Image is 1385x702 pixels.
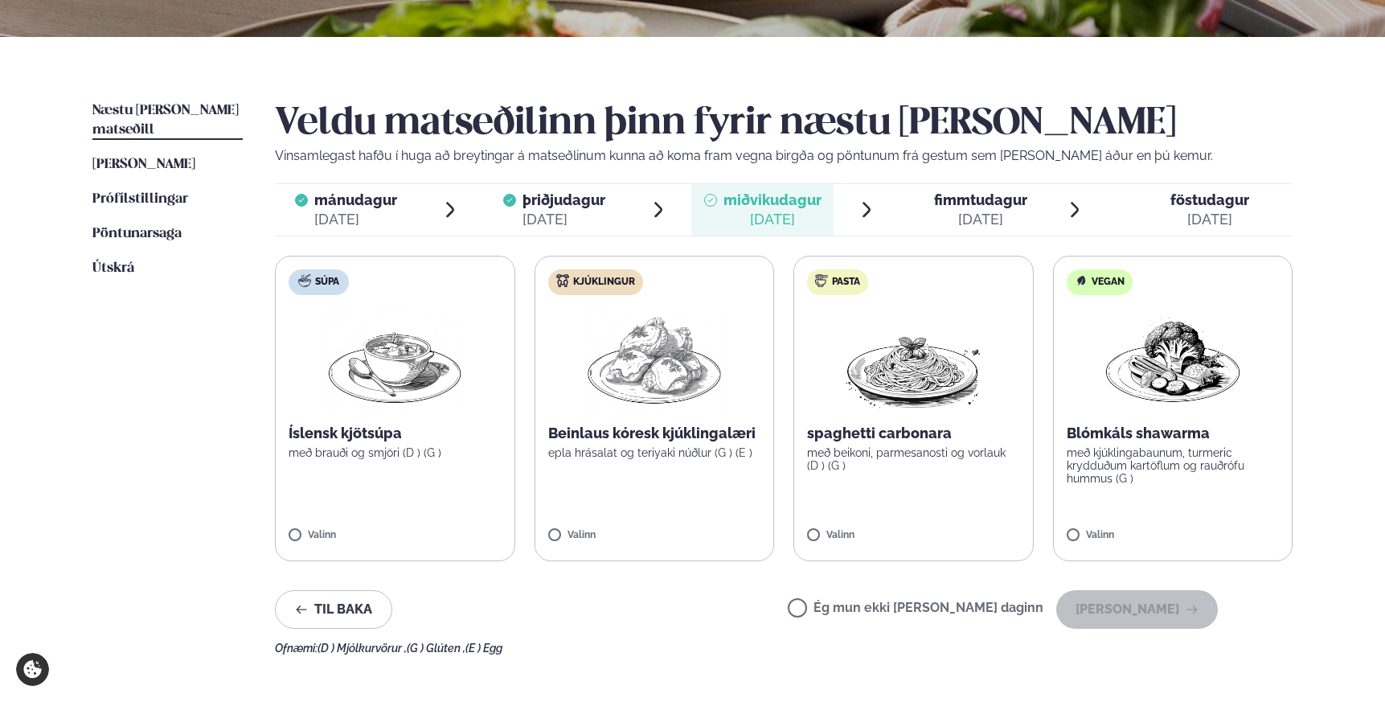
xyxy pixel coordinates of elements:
[548,424,761,443] p: Beinlaus kóresk kjúklingalæri
[92,190,188,209] a: Prófílstillingar
[573,276,635,289] span: Kjúklingur
[522,210,605,229] div: [DATE]
[723,210,822,229] div: [DATE]
[92,158,195,171] span: [PERSON_NAME]
[832,276,860,289] span: Pasta
[92,101,243,140] a: Næstu [PERSON_NAME] matseðill
[1075,274,1088,287] img: Vegan.svg
[723,191,822,208] span: miðvikudagur
[584,308,725,411] img: Chicken-thighs.png
[934,210,1027,229] div: [DATE]
[1092,276,1125,289] span: Vegan
[92,104,239,137] span: Næstu [PERSON_NAME] matseðill
[275,590,392,629] button: Til baka
[92,259,134,278] a: Útskrá
[522,191,605,208] span: þriðjudagur
[815,274,828,287] img: pasta.svg
[807,424,1020,443] p: spaghetti carbonara
[842,308,984,411] img: Spagetti.png
[16,653,49,686] a: Cookie settings
[315,276,339,289] span: Súpa
[1056,590,1218,629] button: [PERSON_NAME]
[1067,424,1280,443] p: Blómkáls shawarma
[92,192,188,206] span: Prófílstillingar
[298,274,311,287] img: soup.svg
[807,446,1020,472] p: með beikoni, parmesanosti og vorlauk (D ) (G )
[289,424,502,443] p: Íslensk kjötsúpa
[92,227,182,240] span: Pöntunarsaga
[556,274,569,287] img: chicken.svg
[275,642,1293,655] div: Ofnæmi:
[314,210,397,229] div: [DATE]
[465,642,502,655] span: (E ) Egg
[289,446,502,459] p: með brauði og smjöri (D ) (G )
[275,146,1293,166] p: Vinsamlegast hafðu í huga að breytingar á matseðlinum kunna að koma fram vegna birgða og pöntunum...
[1067,446,1280,485] p: með kjúklingabaunum, turmeric krydduðum kartöflum og rauðrófu hummus (G )
[318,642,407,655] span: (D ) Mjólkurvörur ,
[548,446,761,459] p: epla hrásalat og teriyaki núðlur (G ) (E )
[92,224,182,244] a: Pöntunarsaga
[314,191,397,208] span: mánudagur
[324,308,465,411] img: Soup.png
[1102,308,1244,411] img: Vegan.png
[1170,191,1249,208] span: föstudagur
[275,101,1293,146] h2: Veldu matseðilinn þinn fyrir næstu [PERSON_NAME]
[934,191,1027,208] span: fimmtudagur
[1170,210,1249,229] div: [DATE]
[92,155,195,174] a: [PERSON_NAME]
[92,261,134,275] span: Útskrá
[407,642,465,655] span: (G ) Glúten ,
